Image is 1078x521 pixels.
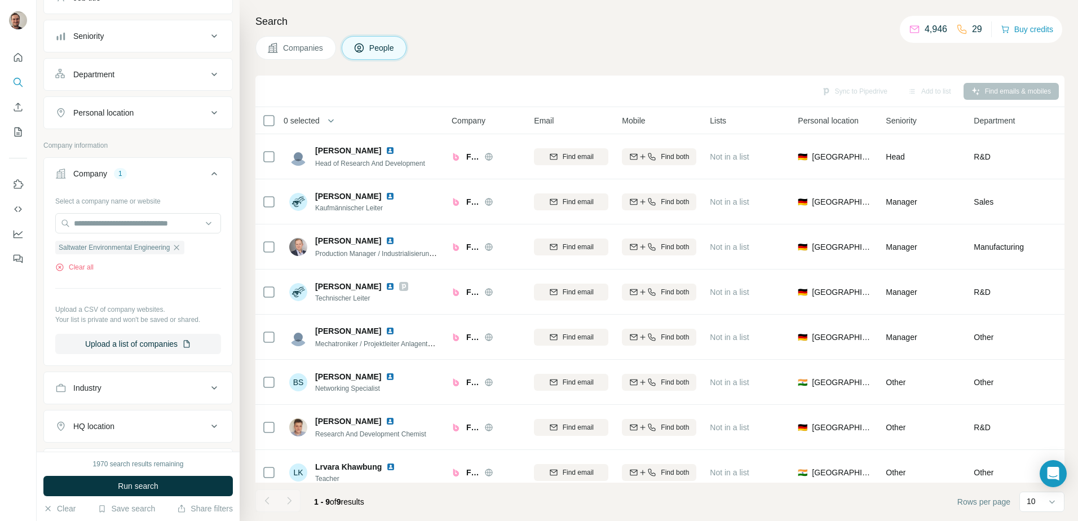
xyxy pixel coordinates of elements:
span: Other [974,377,993,388]
span: Networking Specialist [315,383,408,394]
span: Other [886,468,905,477]
span: Find both [661,332,689,342]
div: Seniority [73,30,104,42]
span: Fumatech Bwt [466,467,479,478]
button: Clear all [55,262,94,272]
div: Department [73,69,114,80]
div: Select a company name or website [55,192,221,206]
span: Mechatroniker / Projektleiter Anlagentechnik [315,339,447,348]
button: Search [9,72,27,92]
span: 🇮🇳 [798,377,807,388]
span: Company [452,115,485,126]
button: Find email [534,374,608,391]
span: Find both [661,422,689,432]
span: Manager [886,333,917,342]
img: Avatar [289,418,307,436]
button: Enrich CSV [9,97,27,117]
p: Company information [43,140,233,151]
span: [PERSON_NAME] [315,235,381,246]
button: Find email [534,239,608,255]
img: Avatar [289,238,307,256]
span: [PERSON_NAME] [315,145,381,156]
span: Find email [563,377,594,387]
span: Personal location [798,115,858,126]
span: 1 - 9 [314,497,330,506]
div: 1 [114,169,127,179]
span: of [330,497,337,506]
span: Find both [661,377,689,387]
span: Lists [710,115,726,126]
span: Other [886,423,905,432]
button: Run search [43,476,233,496]
span: 9 [337,497,341,506]
button: Personal location [44,99,232,126]
p: 4,946 [925,23,947,36]
span: Manager [886,197,917,206]
img: LinkedIn logo [386,462,395,471]
span: Find email [563,422,594,432]
img: LinkedIn logo [386,417,395,426]
button: My lists [9,122,27,142]
span: Rows per page [957,496,1010,507]
button: Annual revenue ($) [44,451,232,478]
button: Find both [622,284,696,301]
span: Not in a list [710,423,749,432]
span: 🇩🇪 [798,151,807,162]
span: Not in a list [710,197,749,206]
button: Industry [44,374,232,401]
span: R&D [974,286,991,298]
span: [GEOGRAPHIC_DATA] [812,151,872,162]
span: Find both [661,467,689,478]
button: Find both [622,464,696,481]
button: Find both [622,239,696,255]
span: Find both [661,287,689,297]
button: Share filters [177,503,233,514]
img: LinkedIn logo [386,282,395,291]
span: Seniority [886,115,916,126]
img: Logo of Fumatech Bwt [452,378,461,387]
button: Seniority [44,23,232,50]
span: Other [974,467,993,478]
button: Find both [622,148,696,165]
img: Logo of Fumatech Bwt [452,468,461,477]
span: Manager [886,242,917,251]
img: Logo of Fumatech Bwt [452,288,461,297]
button: Find email [534,284,608,301]
span: Fumatech Bwt [466,377,479,388]
span: [GEOGRAPHIC_DATA] [812,467,872,478]
span: Find email [563,287,594,297]
span: 🇩🇪 [798,332,807,343]
span: Fumatech Bwt [466,286,479,298]
button: Upload a list of companies [55,334,221,354]
div: HQ location [73,421,114,432]
span: Fumatech Bwt [466,151,479,162]
button: Use Surfe API [9,199,27,219]
button: Find both [622,193,696,210]
img: LinkedIn logo [386,236,395,245]
span: Other [974,332,993,343]
span: [GEOGRAPHIC_DATA] [812,241,872,253]
img: Avatar [289,193,307,211]
span: Find both [661,197,689,207]
span: Find email [563,332,594,342]
span: Head of Research And Development [315,160,425,167]
button: Find email [534,193,608,210]
span: 🇮🇳 [798,467,807,478]
span: Head [886,152,904,161]
img: Avatar [289,148,307,166]
button: Feedback [9,249,27,269]
img: Logo of Fumatech Bwt [452,242,461,251]
span: Companies [283,42,324,54]
span: [PERSON_NAME] [315,281,381,292]
p: Upload a CSV of company websites. [55,304,221,315]
button: Use Surfe on LinkedIn [9,174,27,195]
button: Clear [43,503,76,514]
div: Industry [73,382,101,394]
span: [GEOGRAPHIC_DATA] [812,422,872,433]
span: Department [974,115,1015,126]
button: Find email [534,464,608,481]
button: Save search [98,503,155,514]
span: [GEOGRAPHIC_DATA] [812,377,872,388]
img: Avatar [289,328,307,346]
span: Mobile [622,115,645,126]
